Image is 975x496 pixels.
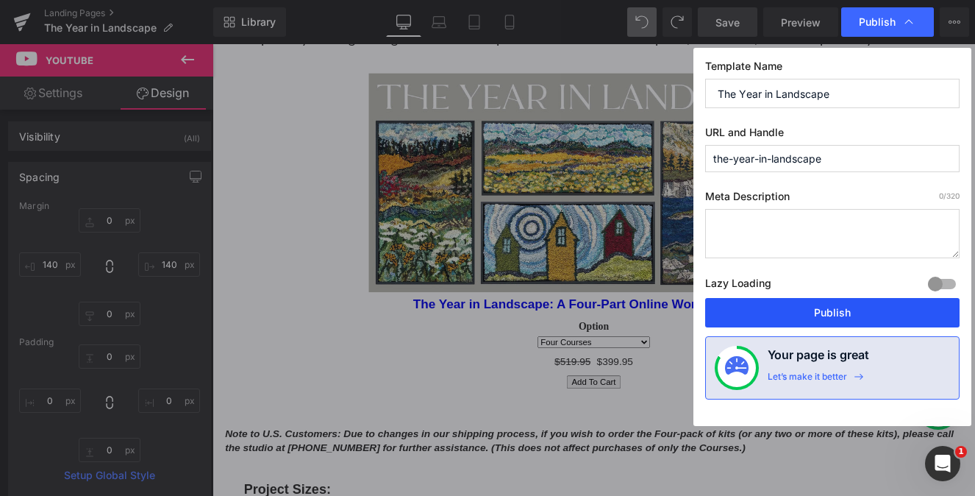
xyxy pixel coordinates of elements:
iframe: Intercom live chat [925,446,960,481]
label: Meta Description [705,190,960,209]
h4: Your page is great [768,346,869,371]
span: 0 [939,191,943,200]
span: /320 [939,191,960,200]
label: URL and Handle [705,126,960,145]
img: The Year in Landscape: A Four-Part Online Workshop Series [182,34,707,289]
label: Option [7,322,882,339]
span: Add To Cart [419,389,471,400]
img: onboarding-status.svg [725,356,749,380]
a: The Year in Landscape: A Four-Part Online Workshop Series [234,294,655,311]
span: 1 [955,446,967,458]
label: Template Name [705,60,960,79]
span: Publish [859,15,896,29]
i: Note to U.S. Customers: Due to changes in our shipping process, if you wish to order the Four-pac... [15,448,865,477]
label: Lazy Loading [705,274,771,298]
button: Publish [705,298,960,327]
span: $519.95 [399,364,442,376]
div: Let’s make it better [768,371,847,390]
button: Add To Cart [413,386,476,402]
span: $399.95 [449,362,491,378]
